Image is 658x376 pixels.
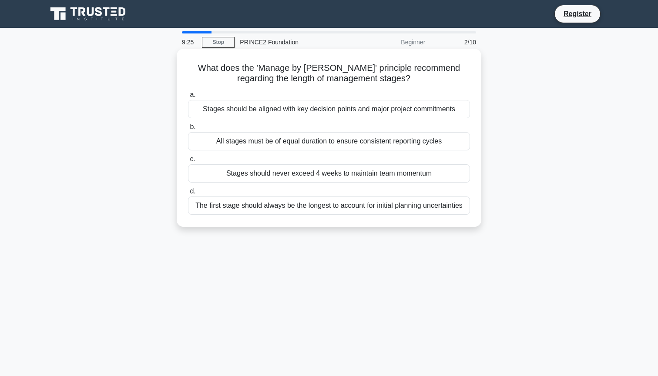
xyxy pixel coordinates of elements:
div: PRINCE2 Foundation [235,33,354,51]
span: a. [190,91,195,98]
div: Stages should never exceed 4 weeks to maintain team momentum [188,164,470,183]
h5: What does the 'Manage by [PERSON_NAME]' principle recommend regarding the length of management st... [187,63,471,84]
div: Beginner [354,33,430,51]
div: All stages must be of equal duration to ensure consistent reporting cycles [188,132,470,150]
div: 9:25 [177,33,202,51]
div: The first stage should always be the longest to account for initial planning uncertainties [188,196,470,215]
a: Stop [202,37,235,48]
a: Register [558,8,597,19]
span: b. [190,123,195,130]
div: 2/10 [430,33,481,51]
div: Stages should be aligned with key decision points and major project commitments [188,100,470,118]
span: d. [190,187,195,195]
span: c. [190,155,195,163]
